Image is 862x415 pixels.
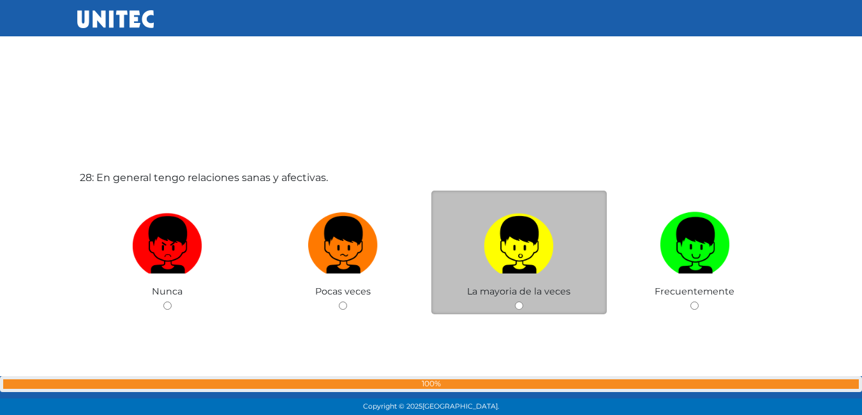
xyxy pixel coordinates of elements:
[132,207,202,274] img: Nunca
[77,10,154,28] img: UNITEC
[3,379,859,389] div: 100%
[152,286,182,297] span: Nunca
[660,207,730,274] img: Frecuentemente
[315,286,371,297] span: Pocas veces
[422,402,499,411] span: [GEOGRAPHIC_DATA].
[655,286,734,297] span: Frecuentemente
[484,207,554,274] img: La mayoria de la veces
[467,286,570,297] span: La mayoria de la veces
[80,170,328,186] label: 28: En general tengo relaciones sanas y afectivas.
[308,207,378,274] img: Pocas veces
